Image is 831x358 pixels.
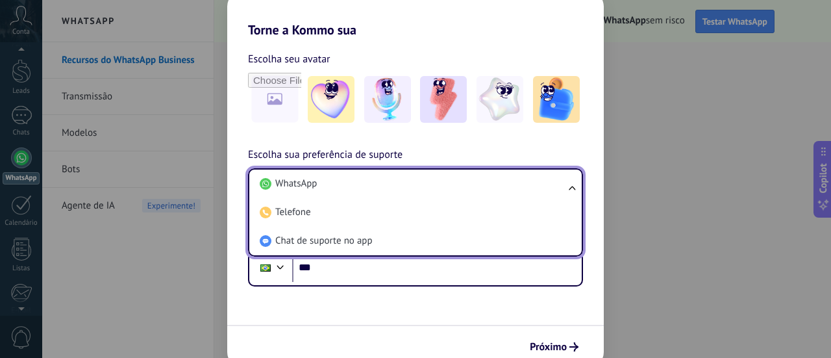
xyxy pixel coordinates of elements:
[364,76,411,123] img: -2.jpeg
[253,254,278,281] div: Brazil: + 55
[530,342,567,352] span: Próximo
[524,336,584,358] button: Próximo
[248,51,330,68] span: Escolha seu avatar
[275,206,311,219] span: Telefone
[275,177,317,190] span: WhatsApp
[420,76,467,123] img: -3.jpeg
[533,76,580,123] img: -5.jpeg
[308,76,354,123] img: -1.jpeg
[248,147,403,164] span: Escolha sua preferência de suporte
[275,235,373,248] span: Chat de suporte no app
[477,76,523,123] img: -4.jpeg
